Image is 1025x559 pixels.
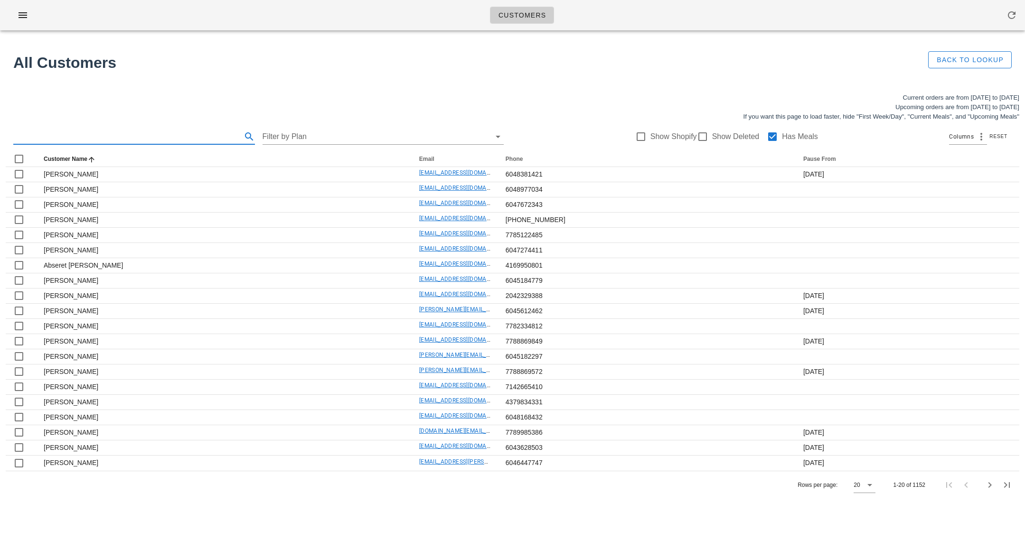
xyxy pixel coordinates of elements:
[419,336,514,343] a: [EMAIL_ADDRESS][DOMAIN_NAME]
[36,182,412,197] td: [PERSON_NAME]
[419,245,514,252] a: [EMAIL_ADDRESS][DOMAIN_NAME]
[419,276,514,282] a: [EMAIL_ADDRESS][DOMAIN_NAME]
[928,51,1012,68] button: Back to Lookup
[498,228,796,243] td: 7785122485
[712,132,760,141] label: Show Deleted
[796,334,1019,349] td: [DATE]
[949,129,987,144] div: Columns
[419,367,559,373] a: [PERSON_NAME][EMAIL_ADDRESS][DOMAIN_NAME]
[498,364,796,380] td: 7788869572
[36,213,412,228] td: [PERSON_NAME]
[796,364,1019,380] td: [DATE]
[490,7,555,24] a: Customers
[36,410,412,425] td: [PERSON_NAME]
[419,261,514,267] a: [EMAIL_ADDRESS][DOMAIN_NAME]
[796,304,1019,319] td: [DATE]
[419,215,514,222] a: [EMAIL_ADDRESS][DOMAIN_NAME]
[796,152,1019,167] th: Pause From: Not sorted. Activate to sort ascending.
[650,132,697,141] label: Show Shopify
[419,306,559,313] a: [PERSON_NAME][EMAIL_ADDRESS][DOMAIN_NAME]
[36,228,412,243] td: [PERSON_NAME]
[796,425,1019,440] td: [DATE]
[412,152,498,167] th: Email: Not sorted. Activate to sort ascending.
[981,476,998,494] button: Next page
[36,334,412,349] td: [PERSON_NAME]
[36,364,412,380] td: [PERSON_NAME]
[44,156,87,162] span: Customer Name
[936,56,1004,64] span: Back to Lookup
[498,258,796,273] td: 4169950801
[36,440,412,456] td: [PERSON_NAME]
[263,129,504,144] div: Filter by Plan
[36,319,412,334] td: [PERSON_NAME]
[36,349,412,364] td: [PERSON_NAME]
[419,443,514,449] a: [EMAIL_ADDRESS][DOMAIN_NAME]
[854,477,875,493] div: 20Rows per page:
[498,167,796,182] td: 6048381421
[498,440,796,456] td: 6043628503
[498,11,546,19] span: Customers
[498,182,796,197] td: 6048977034
[419,169,514,176] a: [EMAIL_ADDRESS][DOMAIN_NAME]
[419,428,559,434] a: [DOMAIN_NAME][EMAIL_ADDRESS][DOMAIN_NAME]
[419,156,434,162] span: Email
[796,167,1019,182] td: [DATE]
[36,243,412,258] td: [PERSON_NAME]
[419,412,514,419] a: [EMAIL_ADDRESS][DOMAIN_NAME]
[987,132,1012,141] button: Reset
[498,197,796,213] td: 6047672343
[419,321,514,328] a: [EMAIL_ADDRESS][DOMAIN_NAME]
[419,185,514,191] a: [EMAIL_ADDRESS][DOMAIN_NAME]
[498,319,796,334] td: 7782334812
[36,456,412,471] td: [PERSON_NAME]
[796,289,1019,304] td: [DATE]
[13,51,844,74] h1: All Customers
[498,410,796,425] td: 6048168432
[989,134,1007,139] span: Reset
[796,440,1019,456] td: [DATE]
[498,289,796,304] td: 2042329388
[36,258,412,273] td: Abseret [PERSON_NAME]
[949,132,974,141] span: Columns
[498,243,796,258] td: 6047274411
[998,476,1016,494] button: Last page
[854,481,860,489] div: 20
[796,456,1019,471] td: [DATE]
[419,397,514,404] a: [EMAIL_ADDRESS][DOMAIN_NAME]
[36,425,412,440] td: [PERSON_NAME]
[893,481,925,489] div: 1-20 of 1152
[498,395,796,410] td: 4379834331
[498,456,796,471] td: 6046447747
[506,156,523,162] span: Phone
[498,349,796,364] td: 6045182297
[36,289,412,304] td: [PERSON_NAME]
[36,395,412,410] td: [PERSON_NAME]
[36,167,412,182] td: [PERSON_NAME]
[782,132,818,141] label: Has Meals
[498,304,796,319] td: 6045612462
[498,425,796,440] td: 7789985386
[803,156,836,162] span: Pause From
[498,334,796,349] td: 7788869849
[419,352,559,358] a: [PERSON_NAME][EMAIL_ADDRESS][DOMAIN_NAME]
[798,471,875,499] div: Rows per page:
[498,380,796,395] td: 7142665410
[498,213,796,228] td: [PHONE_NUMBER]
[36,273,412,289] td: [PERSON_NAME]
[419,200,514,206] a: [EMAIL_ADDRESS][DOMAIN_NAME]
[419,291,514,298] a: [EMAIL_ADDRESS][DOMAIN_NAME]
[498,152,796,167] th: Phone: Not sorted. Activate to sort ascending.
[419,230,514,237] a: [EMAIL_ADDRESS][DOMAIN_NAME]
[498,273,796,289] td: 6045184779
[36,304,412,319] td: [PERSON_NAME]
[419,382,514,389] a: [EMAIL_ADDRESS][DOMAIN_NAME]
[36,152,412,167] th: Customer Name: Sorted ascending. Activate to sort descending.
[36,197,412,213] td: [PERSON_NAME]
[419,458,559,465] a: [EMAIL_ADDRESS][PERSON_NAME][DOMAIN_NAME]
[36,380,412,395] td: [PERSON_NAME]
